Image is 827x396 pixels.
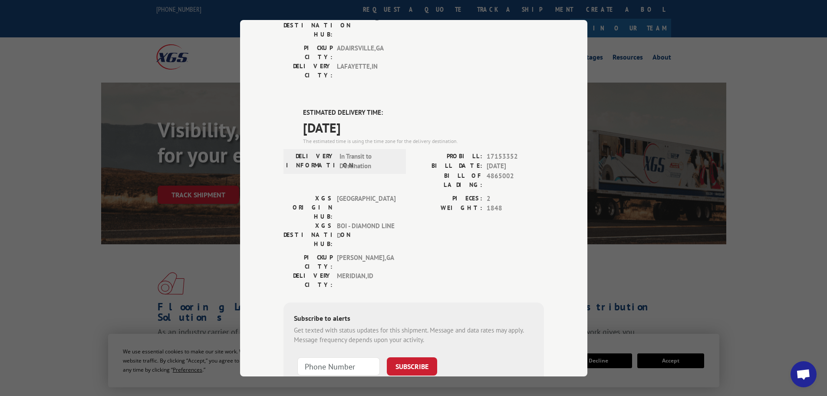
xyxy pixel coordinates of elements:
label: DELIVERY CITY: [283,62,333,80]
span: 4865002 [487,171,544,189]
span: In Transit to Destination [339,151,398,171]
input: Phone Number [297,357,380,375]
span: [DATE] [303,117,544,137]
label: ESTIMATED DELIVERY TIME: [303,108,544,118]
label: PROBILL: [414,151,482,161]
label: PIECES: [414,193,482,203]
label: XGS ORIGIN HUB: [283,193,333,221]
label: PICKUP CITY: [283,253,333,271]
span: BOI - DIAMOND LINE D [337,221,395,248]
span: [GEOGRAPHIC_DATA] [337,193,395,221]
span: ADAIRSVILLE , GA [337,43,395,62]
label: WEIGHT: [414,203,482,213]
label: BILL OF LADING: [414,171,482,189]
label: DELIVERY CITY: [283,271,333,289]
label: PICKUP CITY: [283,43,333,62]
label: DELIVERY INFORMATION: [286,151,335,171]
div: The estimated time is using the time zone for the delivery destination. [303,137,544,145]
span: LAFAYETTE , IN [337,62,395,80]
span: 2 [487,193,544,203]
span: 17153352 [487,151,544,161]
label: BILL DATE: [414,161,482,171]
div: Subscribe to alerts [294,313,534,325]
span: MERIDIAN , ID [337,271,395,289]
button: SUBSCRIBE [387,357,437,375]
span: [GEOGRAPHIC_DATA] [337,12,395,39]
span: [DATE] [487,161,544,171]
label: XGS DESTINATION HUB: [283,221,333,248]
label: XGS DESTINATION HUB: [283,12,333,39]
div: Get texted with status updates for this shipment. Message and data rates may apply. Message frequ... [294,325,534,345]
span: [PERSON_NAME] , GA [337,253,395,271]
span: 1848 [487,203,544,213]
a: Open chat [791,361,817,387]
